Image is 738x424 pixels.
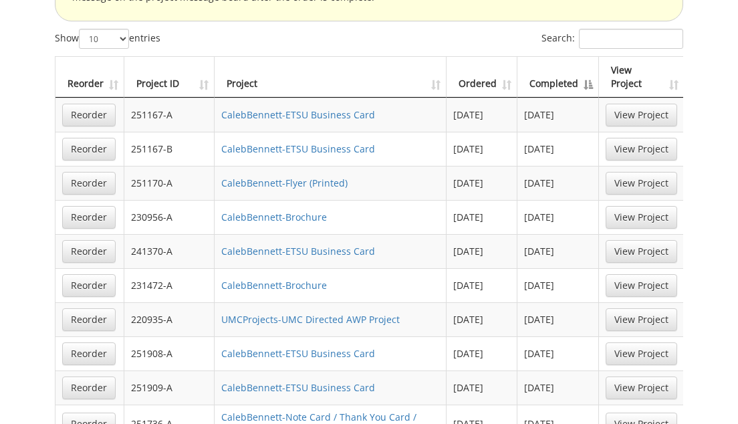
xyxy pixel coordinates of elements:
[599,57,684,98] th: View Project: activate to sort column ascending
[517,336,599,370] td: [DATE]
[606,138,677,161] a: View Project
[447,166,517,200] td: [DATE]
[221,142,375,155] a: CalebBennett-ETSU Business Card
[62,240,116,263] a: Reorder
[517,57,599,98] th: Completed: activate to sort column descending
[62,308,116,331] a: Reorder
[517,166,599,200] td: [DATE]
[124,132,215,166] td: 251167-B
[221,381,375,394] a: CalebBennett-ETSU Business Card
[221,211,327,223] a: CalebBennett-Brochure
[447,132,517,166] td: [DATE]
[124,98,215,132] td: 251167-A
[62,104,116,126] a: Reorder
[447,336,517,370] td: [DATE]
[215,57,447,98] th: Project: activate to sort column ascending
[79,29,129,49] select: Showentries
[221,279,327,292] a: CalebBennett-Brochure
[447,98,517,132] td: [DATE]
[517,234,599,268] td: [DATE]
[447,200,517,234] td: [DATE]
[447,57,517,98] th: Ordered: activate to sort column ascending
[541,29,683,49] label: Search:
[606,104,677,126] a: View Project
[606,342,677,365] a: View Project
[517,370,599,405] td: [DATE]
[606,240,677,263] a: View Project
[124,166,215,200] td: 251170-A
[124,370,215,405] td: 251909-A
[62,274,116,297] a: Reorder
[124,268,215,302] td: 231472-A
[124,57,215,98] th: Project ID: activate to sort column ascending
[221,347,375,360] a: CalebBennett-ETSU Business Card
[124,302,215,336] td: 220935-A
[579,29,683,49] input: Search:
[62,342,116,365] a: Reorder
[221,313,400,326] a: UMCProjects-UMC Directed AWP Project
[517,132,599,166] td: [DATE]
[221,245,375,257] a: CalebBennett-ETSU Business Card
[62,206,116,229] a: Reorder
[62,377,116,399] a: Reorder
[62,138,116,161] a: Reorder
[124,234,215,268] td: 241370-A
[517,200,599,234] td: [DATE]
[606,274,677,297] a: View Project
[221,108,375,121] a: CalebBennett-ETSU Business Card
[124,336,215,370] td: 251908-A
[517,98,599,132] td: [DATE]
[606,172,677,195] a: View Project
[447,370,517,405] td: [DATE]
[124,200,215,234] td: 230956-A
[606,206,677,229] a: View Project
[221,177,348,189] a: CalebBennett-Flyer (Printed)
[62,172,116,195] a: Reorder
[517,302,599,336] td: [DATE]
[55,29,160,49] label: Show entries
[447,234,517,268] td: [DATE]
[606,308,677,331] a: View Project
[517,268,599,302] td: [DATE]
[606,377,677,399] a: View Project
[447,302,517,336] td: [DATE]
[447,268,517,302] td: [DATE]
[55,57,124,98] th: Reorder: activate to sort column ascending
